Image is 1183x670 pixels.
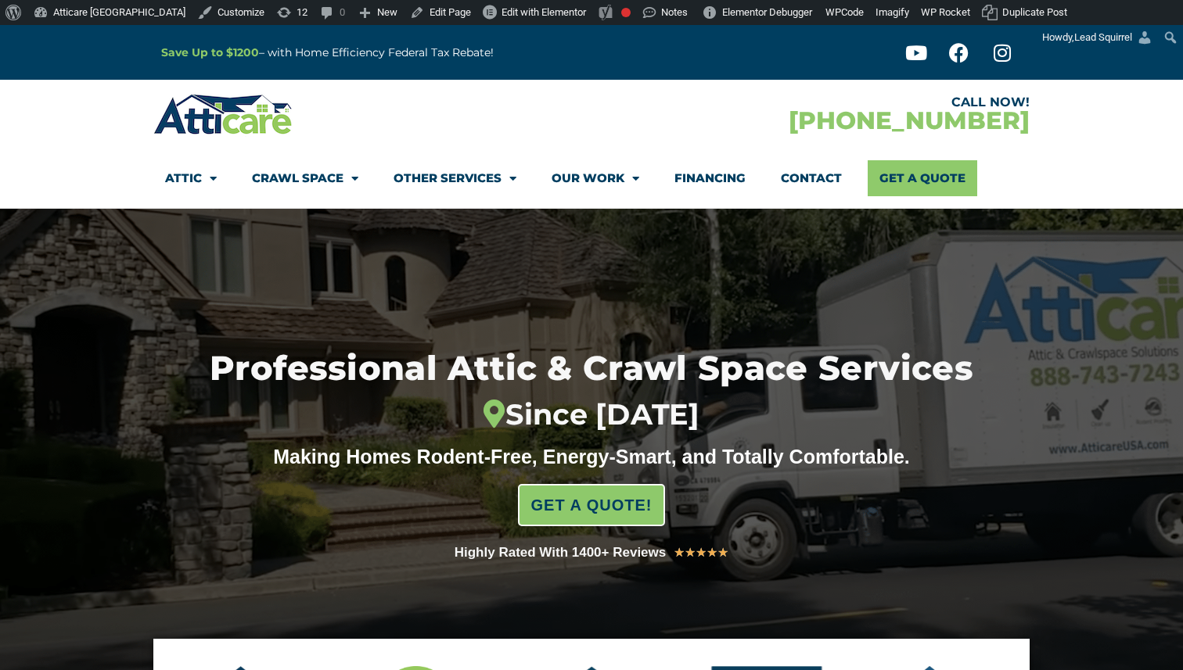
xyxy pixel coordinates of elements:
[717,543,728,563] i: ★
[165,160,217,196] a: Attic
[455,542,667,564] div: Highly Rated With 1400+ Reviews
[161,45,259,59] a: Save Up to $1200
[502,6,586,18] span: Edit with Elementor
[131,398,1052,432] div: Since [DATE]
[161,44,668,62] p: – with Home Efficiency Federal Tax Rebate!
[621,8,631,17] div: Focus keyphrase not set
[1074,31,1132,43] span: Lead Squirrel
[252,160,358,196] a: Crawl Space
[674,543,728,563] div: 5/5
[707,543,717,563] i: ★
[243,445,940,468] div: Making Homes Rodent-Free, Energy-Smart, and Totally Comfortable.
[518,484,666,526] a: GET A QUOTE!
[781,160,842,196] a: Contact
[696,543,707,563] i: ★
[868,160,977,196] a: Get A Quote
[131,351,1052,432] h1: Professional Attic & Crawl Space Services
[674,160,746,196] a: Financing
[1037,25,1159,50] a: Howdy,
[674,543,685,563] i: ★
[531,489,653,521] span: GET A QUOTE!
[394,160,516,196] a: Other Services
[685,543,696,563] i: ★
[552,160,639,196] a: Our Work
[591,96,1030,109] div: CALL NOW!
[165,160,1018,196] nav: Menu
